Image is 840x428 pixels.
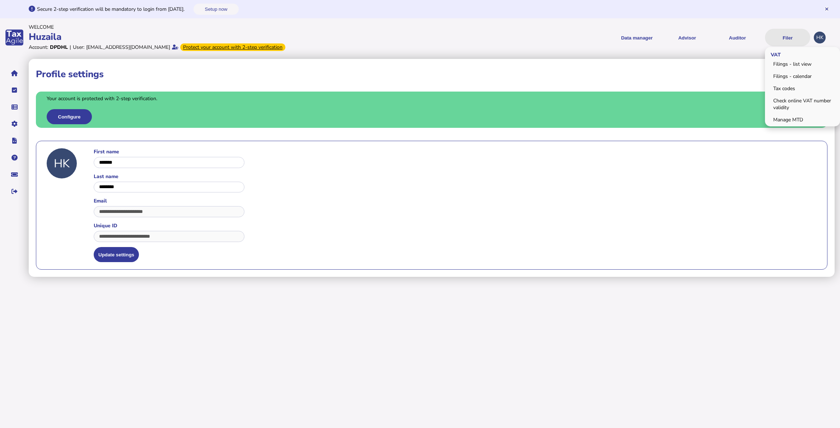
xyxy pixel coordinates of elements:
[814,32,826,43] div: Profile settings
[29,24,418,31] div: Welcome
[94,222,244,229] label: Unique ID
[766,95,839,113] a: Check online VAT number validity
[94,247,139,262] button: Update settings
[765,29,810,46] button: Filer
[765,46,784,62] span: VAT
[70,44,71,51] div: |
[766,71,839,82] a: Filings - calendar
[47,148,77,178] div: HK
[172,45,178,50] i: Email verified
[50,44,68,51] div: DPDHL
[766,83,839,94] a: Tax codes
[73,44,84,51] div: User:
[94,197,244,204] label: Email
[766,59,839,70] a: Filings - list view
[94,148,244,155] label: First name
[766,114,839,125] a: Manage MTD
[7,133,22,148] button: Developer hub links
[7,66,22,81] button: Home
[664,29,710,46] button: Shows a dropdown of VAT Advisor options
[36,68,104,80] h1: Profile settings
[37,6,192,13] div: Secure 2-step verification will be mandatory to login from [DATE].
[86,44,170,51] div: [EMAIL_ADDRESS][DOMAIN_NAME]
[7,150,22,165] button: Help pages
[47,109,92,124] button: Configure
[180,43,285,51] div: From Oct 1, 2025, 2-step verification will be required to login. Set it up now...
[94,173,244,180] label: Last name
[7,83,22,98] button: Tasks
[47,95,157,102] div: Your account is protected with 2-step verification.
[193,4,239,15] button: Setup now
[824,6,829,11] button: Hide message
[29,31,418,43] div: Huzaila
[7,99,22,115] button: Data manager
[7,167,22,182] button: Raise a support ticket
[29,44,48,51] div: Account:
[7,184,22,199] button: Sign out
[421,29,811,46] menu: navigate products
[715,29,760,46] button: Auditor
[614,29,659,46] button: Shows a dropdown of Data manager options
[7,116,22,131] button: Manage settings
